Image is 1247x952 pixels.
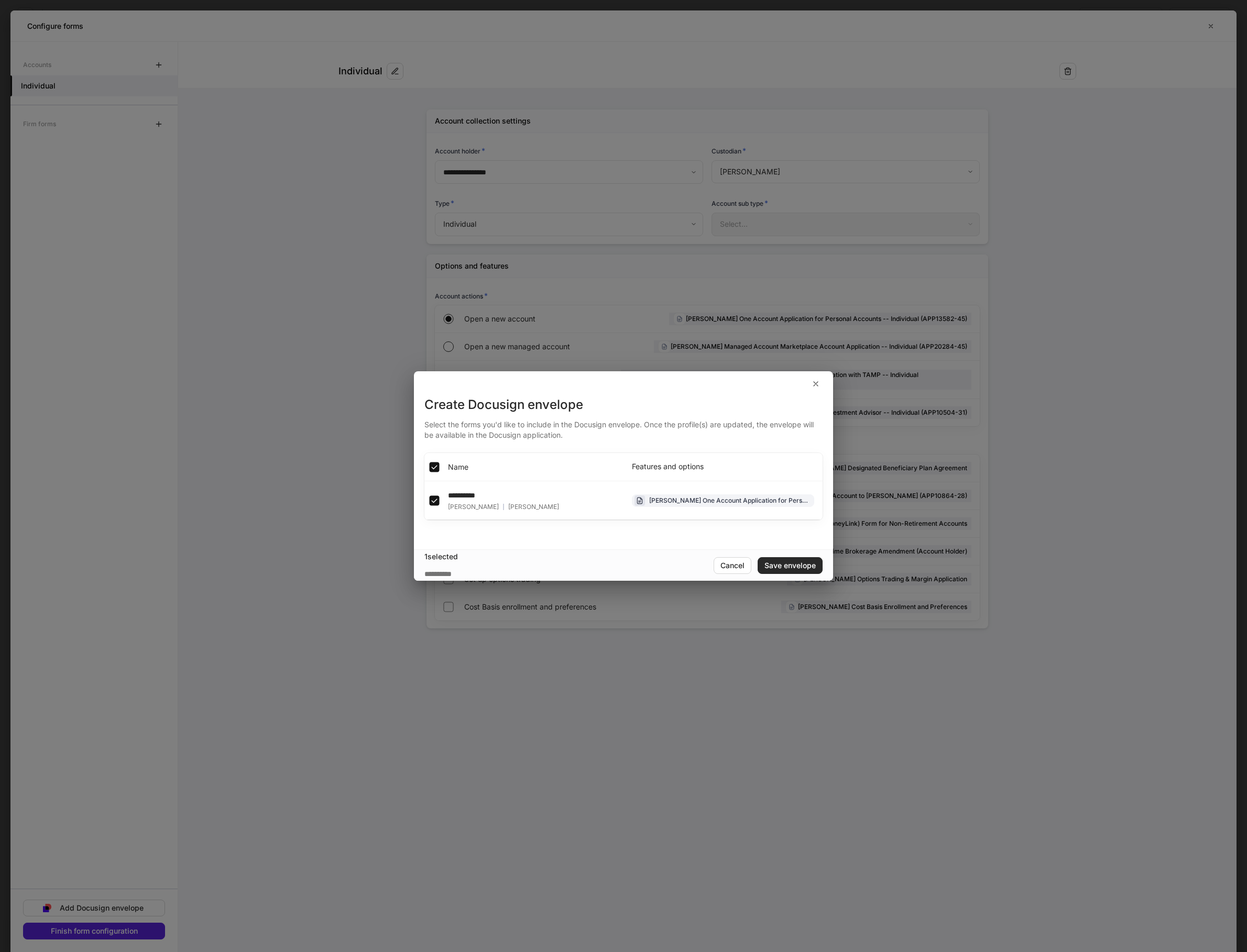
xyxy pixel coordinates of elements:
span: Name [448,462,468,472]
div: Save envelope [764,562,816,569]
button: Cancel [714,557,751,574]
div: [PERSON_NAME] [448,503,559,511]
th: Features and options [623,453,823,481]
button: Save envelope [758,557,823,574]
div: [PERSON_NAME] One Account Application for Personal Accounts -- Individual (APP13582-45) [649,495,810,505]
div: 1 selected [424,551,714,562]
span: [PERSON_NAME] [508,503,559,511]
div: Cancel [720,562,745,569]
div: Select the forms you'd like to include in the Docusign envelope. Once the profile(s) are updated,... [424,413,823,440]
div: Create Docusign envelope [424,396,823,413]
